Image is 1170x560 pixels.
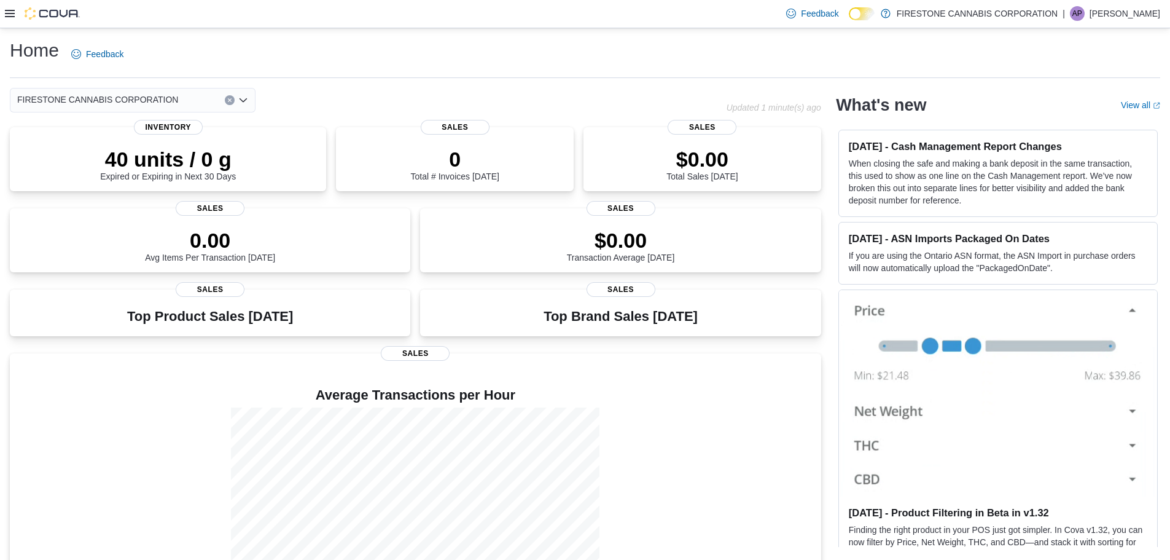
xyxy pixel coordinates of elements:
[544,309,698,324] h3: Top Brand Sales [DATE]
[666,147,738,181] div: Total Sales [DATE]
[781,1,843,26] a: Feedback
[849,232,1147,245] h3: [DATE] - ASN Imports Packaged On Dates
[20,388,811,403] h4: Average Transactions per Hour
[10,38,59,63] h1: Home
[134,120,203,135] span: Inventory
[145,228,275,262] div: Avg Items Per Transaction [DATE]
[100,147,236,181] div: Expired or Expiring in Next 30 Days
[127,309,293,324] h3: Top Product Sales [DATE]
[238,95,248,105] button: Open list of options
[1153,102,1160,109] svg: External link
[25,7,80,20] img: Cova
[897,6,1058,21] p: FIRESTONE CANNABIS CORPORATION
[1063,6,1065,21] p: |
[849,7,875,20] input: Dark Mode
[1121,100,1160,110] a: View allExternal link
[1070,6,1085,21] div: Adrian Pusana
[567,228,675,253] p: $0.00
[668,120,736,135] span: Sales
[225,95,235,105] button: Clear input
[849,140,1147,152] h3: [DATE] - Cash Management Report Changes
[411,147,499,181] div: Total # Invoices [DATE]
[567,228,675,262] div: Transaction Average [DATE]
[145,228,275,253] p: 0.00
[1072,6,1082,21] span: AP
[849,157,1147,207] p: When closing the safe and making a bank deposit in the same transaction, this used to show as one...
[849,507,1147,519] h3: [DATE] - Product Filtering in Beta in v1.32
[411,147,499,172] p: 0
[100,147,236,172] p: 40 units / 0 g
[666,147,738,172] p: $0.00
[17,92,178,107] span: FIRESTONE CANNABIS CORPORATION
[176,201,244,216] span: Sales
[421,120,489,135] span: Sales
[849,250,1147,274] p: If you are using the Ontario ASN format, the ASN Import in purchase orders will now automatically...
[587,201,655,216] span: Sales
[727,103,821,112] p: Updated 1 minute(s) ago
[1090,6,1160,21] p: [PERSON_NAME]
[176,282,244,297] span: Sales
[66,42,128,66] a: Feedback
[587,282,655,297] span: Sales
[86,48,123,60] span: Feedback
[836,95,926,115] h2: What's new
[381,346,450,361] span: Sales
[801,7,838,20] span: Feedback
